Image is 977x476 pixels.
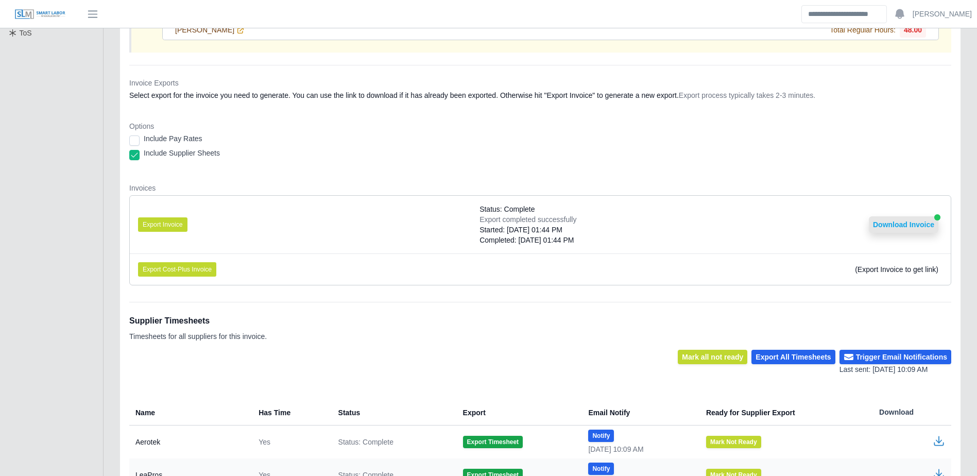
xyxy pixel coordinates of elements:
[129,121,951,131] dt: Options
[588,463,614,475] button: Notify
[20,29,32,37] span: ToS
[14,9,66,20] img: SLM Logo
[830,25,896,36] span: Total Regular Hours:
[144,133,202,144] label: Include Pay Rates
[463,436,523,448] button: Export Timesheet
[871,400,951,426] th: Download
[580,400,697,426] th: Email Notify
[751,350,835,364] button: Export All Timesheets
[706,436,761,448] button: Mark Not Ready
[479,204,535,214] span: Status: Complete
[479,225,576,235] div: Started: [DATE] 01:44 PM
[144,148,220,158] label: Include Supplier Sheets
[678,350,747,364] button: Mark all not ready
[479,214,576,225] div: Export completed successfully
[138,262,216,277] button: Export Cost-Plus Invoice
[869,220,938,229] a: Download Invoice
[129,426,250,459] td: Aerotek
[839,350,951,364] button: Trigger Email Notifications
[330,400,455,426] th: Status
[679,91,815,99] span: Export process typically takes 2-3 minutes.
[250,426,330,459] td: Yes
[479,235,576,245] div: Completed: [DATE] 01:44 PM
[129,183,951,193] dt: Invoices
[250,400,330,426] th: Has Time
[588,430,614,442] button: Notify
[129,90,951,100] dd: Select export for the invoice you need to generate. You can use the link to download if it has al...
[129,400,250,426] th: Name
[175,25,245,36] a: [PERSON_NAME]
[138,217,187,232] button: Export Invoice
[801,5,887,23] input: Search
[855,265,938,274] span: (Export Invoice to get link)
[913,9,972,20] a: [PERSON_NAME]
[588,444,689,454] div: [DATE] 10:09 AM
[869,216,938,233] button: Download Invoice
[698,400,871,426] th: Ready for Supplier Export
[900,23,926,38] span: 48.00
[839,364,951,375] div: Last sent: [DATE] 10:09 AM
[129,331,267,342] p: Timesheets for all suppliers for this invoice.
[129,78,951,88] dt: Invoice Exports
[455,400,580,426] th: Export
[129,315,267,327] h1: Supplier Timesheets
[338,437,393,447] span: Status: Complete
